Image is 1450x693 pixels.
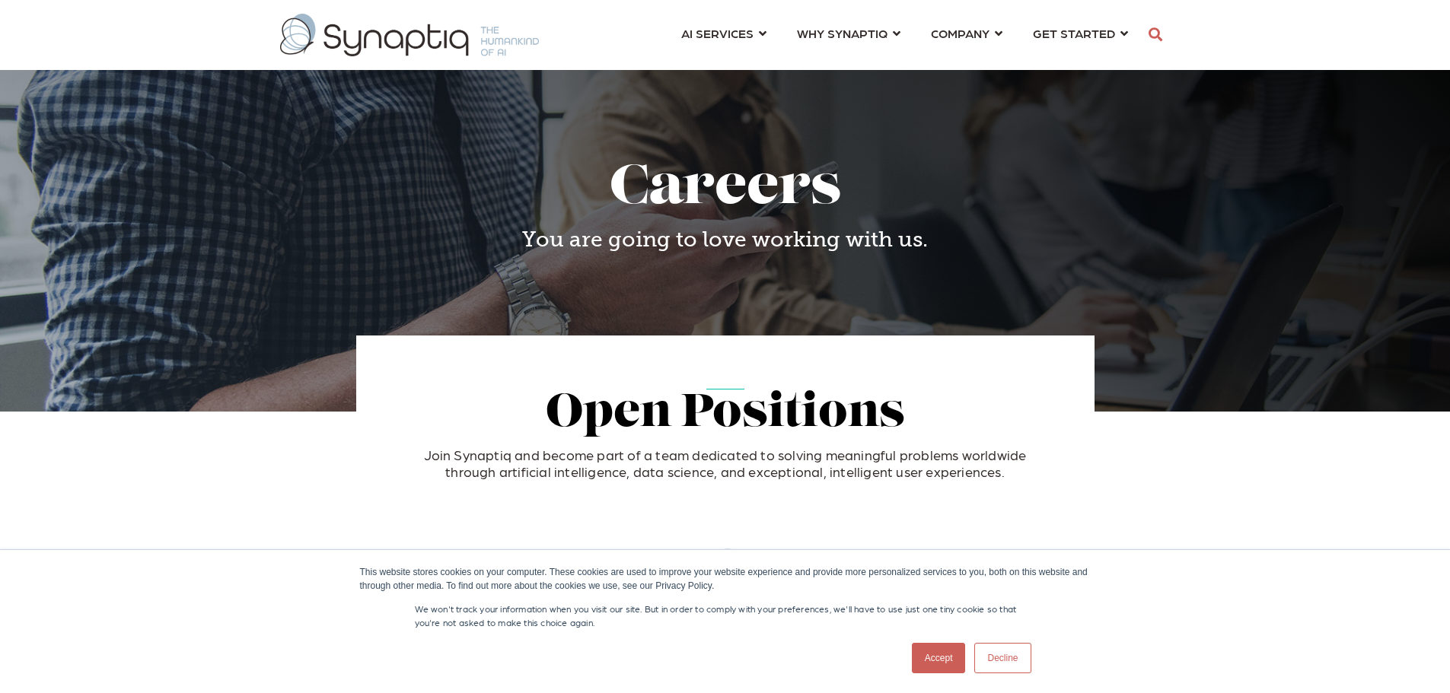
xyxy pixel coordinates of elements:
img: synaptiq-logo-rgb_full-color-logomark-1 [687,532,763,604]
a: AI SERVICES [681,19,766,47]
span: Join Synaptiq and become part of a team dedicated to solving meaningful problems worldwide throug... [424,447,1027,479]
span: GET STARTED [1033,23,1115,43]
a: WHY SYNAPTIQ [797,19,900,47]
h4: You are going to love working with us. [368,227,1083,253]
a: COMPANY [931,19,1002,47]
p: We won't track your information when you visit our site. But in order to comply with your prefere... [415,602,1036,629]
div: This website stores cookies on your computer. These cookies are used to improve your website expe... [360,565,1091,593]
a: Accept [912,643,966,673]
img: synaptiq logo-1 [280,14,539,56]
span: WHY SYNAPTIQ [797,23,888,43]
a: Decline [974,643,1031,673]
a: GET STARTED [1033,19,1128,47]
span: AI SERVICES [681,23,754,43]
nav: menu [666,8,1143,62]
span: COMPANY [931,23,990,43]
h1: Careers [368,160,1083,220]
h2: Open Positions [406,389,1045,440]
